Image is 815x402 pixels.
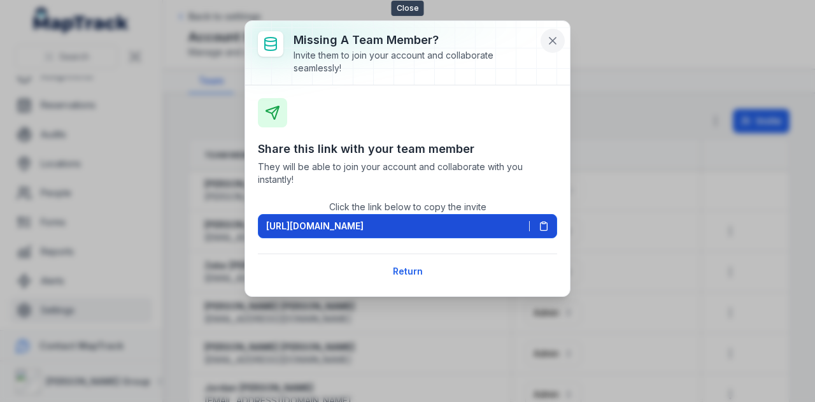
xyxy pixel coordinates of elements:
button: Return [385,259,431,284]
span: Close [392,1,424,16]
div: Invite them to join your account and collaborate seamlessly! [294,49,537,75]
span: Click the link below to copy the invite [329,201,486,212]
button: [URL][DOMAIN_NAME] [258,214,557,238]
span: They will be able to join your account and collaborate with you instantly! [258,161,557,186]
h3: Share this link with your team member [258,140,557,158]
span: [URL][DOMAIN_NAME] [266,220,364,233]
h3: Missing a team member? [294,31,537,49]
